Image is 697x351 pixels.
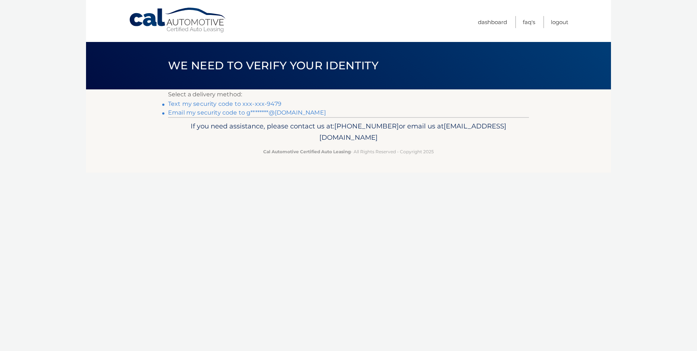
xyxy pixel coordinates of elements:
[523,16,535,28] a: FAQ's
[551,16,568,28] a: Logout
[263,149,351,154] strong: Cal Automotive Certified Auto Leasing
[173,120,524,144] p: If you need assistance, please contact us at: or email us at
[168,59,378,72] span: We need to verify your identity
[168,100,281,107] a: Text my security code to xxx-xxx-9479
[168,89,529,100] p: Select a delivery method:
[173,148,524,155] p: - All Rights Reserved - Copyright 2025
[129,7,227,33] a: Cal Automotive
[478,16,507,28] a: Dashboard
[334,122,399,130] span: [PHONE_NUMBER]
[168,109,326,116] a: Email my security code to g********@[DOMAIN_NAME]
